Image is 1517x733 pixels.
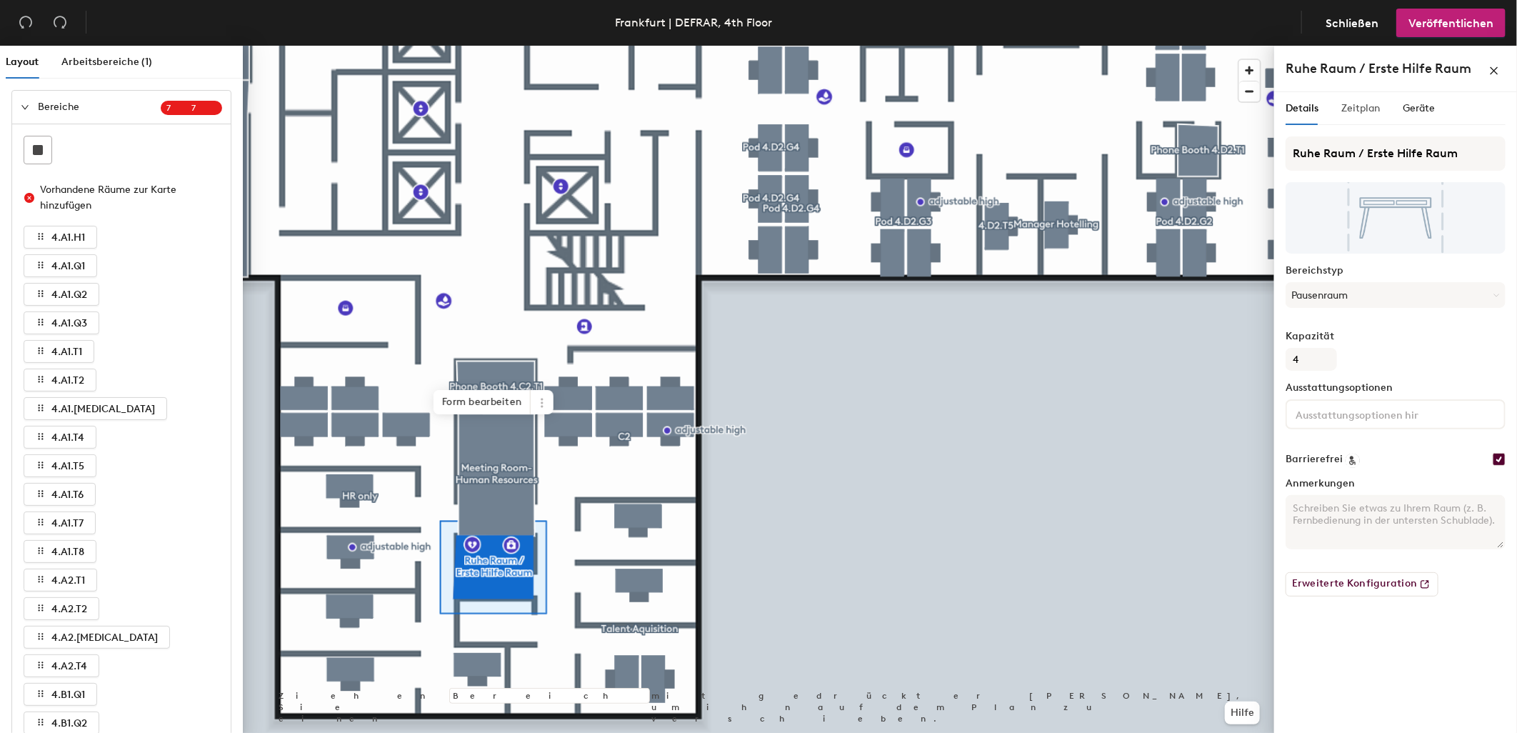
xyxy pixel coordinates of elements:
img: The space named Ruhe Raum / Erste Hilfe Raum [1286,182,1506,254]
span: Veröffentlichen [1408,16,1493,30]
span: 4.A1.H1 [51,231,85,244]
button: Wiederherstellen (⌘ + ⇧ + Z) [46,9,74,37]
button: 4.A1.Q3 [24,311,99,334]
button: 4.A1.Q1 [24,254,97,277]
button: 4.A1.T4 [24,426,96,449]
span: Bereiche [38,91,161,124]
span: Form bearbeiten [434,390,531,414]
button: Hilfe [1225,702,1260,724]
span: 4.A2.T2 [51,603,87,615]
span: 4.A2.[MEDICAL_DATA] [51,632,158,644]
button: 4.A1.T6 [24,483,96,506]
label: Anmerkungen [1286,478,1506,489]
button: 4.A1.T2 [24,369,96,392]
span: 4.A1.[MEDICAL_DATA] [51,403,155,415]
span: 4.A2.T4 [51,660,87,672]
span: 4.A1.T1 [51,346,82,358]
span: Geräte [1403,102,1435,114]
span: Layout [6,56,39,68]
span: 4.A2.T1 [51,574,85,587]
button: 4.A1.[MEDICAL_DATA] [24,397,167,420]
div: Frankfurt | DEFRAR, 4th Floor [616,14,773,31]
sup: 77 [161,101,222,115]
span: Schließen [1326,16,1378,30]
input: Ausstattungsoptionen hinzufügen [1293,405,1421,422]
button: 4.A2.T4 [24,654,99,677]
span: 4.A1.T7 [51,517,84,529]
button: 4.A1.T1 [24,340,94,363]
span: 7 [166,103,191,113]
span: 4.A1.T6 [51,489,84,501]
button: Erweiterte Konfiguration [1286,572,1438,597]
button: 4.A2.[MEDICAL_DATA] [24,626,170,649]
span: 7 [191,103,216,113]
label: Barrierefrei [1286,454,1343,465]
button: 4.A1.T5 [24,454,96,477]
button: 4.B1.Q1 [24,683,97,706]
span: expanded [21,103,29,111]
span: 4.A1.T4 [51,432,84,444]
span: Arbeitsbereiche (1) [61,56,152,68]
span: 4.A1.Q2 [51,289,87,301]
button: Schließen [1313,9,1391,37]
button: 4.A1.H1 [24,226,97,249]
button: Pausenraum [1286,282,1506,308]
button: Rückgängig (⌘ + Z) [11,9,40,37]
button: 4.A2.T2 [24,597,99,620]
span: Zeitplan [1341,102,1380,114]
div: Vorhandene Räume zur Karte hinzufügen [40,182,210,214]
button: 4.A1.T8 [24,540,96,563]
span: 4.A1.T5 [51,460,84,472]
label: Ausstattungsoptionen [1286,382,1506,394]
span: 4.B1.Q1 [51,689,85,701]
span: 4.A1.Q3 [51,317,87,329]
span: 4.A1.T2 [51,374,84,387]
label: Kapazität [1286,331,1506,342]
label: Bereichstyp [1286,265,1506,276]
span: close-circle [24,193,34,203]
button: 4.A1.Q2 [24,283,99,306]
button: Veröffentlichen [1396,9,1506,37]
h4: Ruhe Raum / Erste Hilfe Raum [1286,59,1471,78]
span: 4.B1.Q2 [51,717,87,729]
span: close [1489,66,1499,76]
button: 4.A1.T7 [24,512,96,534]
span: 4.A1.Q1 [51,260,85,272]
span: 4.A1.T8 [51,546,84,558]
button: 4.A2.T1 [24,569,97,592]
span: Details [1286,102,1318,114]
